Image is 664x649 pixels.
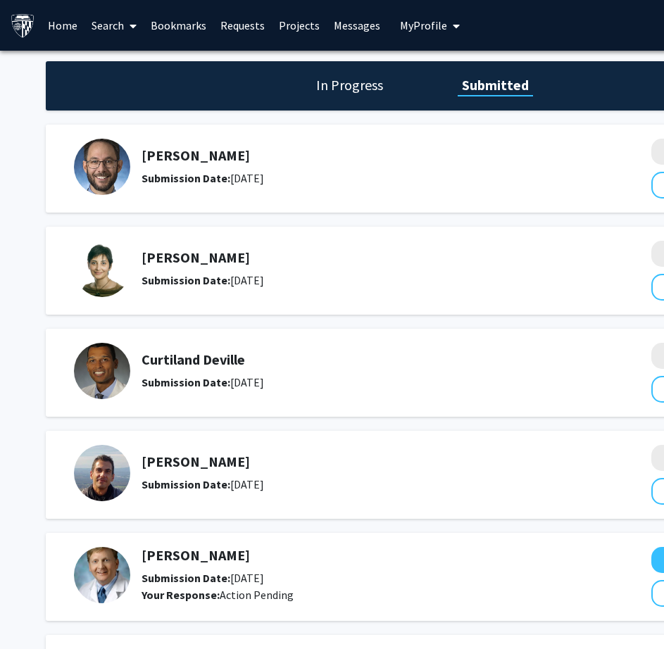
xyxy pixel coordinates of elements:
h5: [PERSON_NAME] [142,453,577,470]
h1: Submitted [458,75,533,95]
img: Profile Picture [74,343,130,399]
img: Johns Hopkins University Logo [11,13,35,38]
b: Submission Date: [142,571,230,585]
b: Your Response: [142,588,220,602]
a: Messages [327,1,387,50]
b: Submission Date: [142,375,230,389]
b: Submission Date: [142,171,230,185]
div: [DATE] [142,569,577,586]
div: [DATE] [142,476,577,493]
img: Profile Picture [74,139,130,195]
a: Search [84,1,144,50]
h1: In Progress [312,75,387,95]
b: Submission Date: [142,273,230,287]
img: Profile Picture [74,241,130,297]
img: Profile Picture [74,547,130,603]
div: [DATE] [142,272,577,289]
div: Action Pending [142,586,577,603]
span: My Profile [400,18,447,32]
b: Submission Date: [142,477,230,491]
a: Projects [272,1,327,50]
a: Requests [213,1,272,50]
a: Bookmarks [144,1,213,50]
h5: [PERSON_NAME] [142,249,577,266]
h5: [PERSON_NAME] [142,147,577,164]
iframe: Chat [11,586,60,638]
a: Home [41,1,84,50]
div: [DATE] [142,374,577,391]
h5: [PERSON_NAME] [142,547,577,564]
div: [DATE] [142,170,577,187]
img: Profile Picture [74,445,130,501]
h5: Curtiland Deville [142,351,577,368]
